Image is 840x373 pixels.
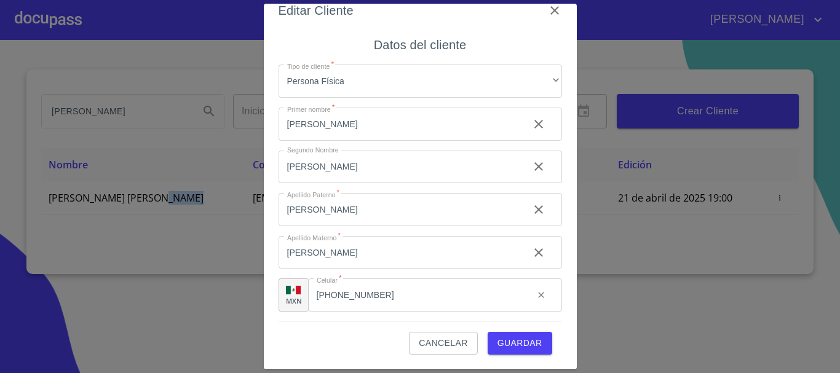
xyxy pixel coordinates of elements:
[524,195,553,224] button: clear input
[419,336,467,351] span: Cancelar
[286,296,302,305] p: MXN
[524,109,553,139] button: clear input
[409,332,477,355] button: Cancelar
[524,152,553,181] button: clear input
[279,1,354,20] h6: Editar Cliente
[524,238,553,267] button: clear input
[286,286,301,294] img: R93DlvwvvjP9fbrDwZeCRYBHk45OWMq+AAOlFVsxT89f82nwPLnD58IP7+ANJEaWYhP0Tx8kkA0WlQMPQsAAgwAOmBj20AXj6...
[279,65,562,98] div: Persona Física
[497,336,542,351] span: Guardar
[529,283,553,307] button: clear input
[488,332,552,355] button: Guardar
[374,35,466,55] h6: Datos del cliente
